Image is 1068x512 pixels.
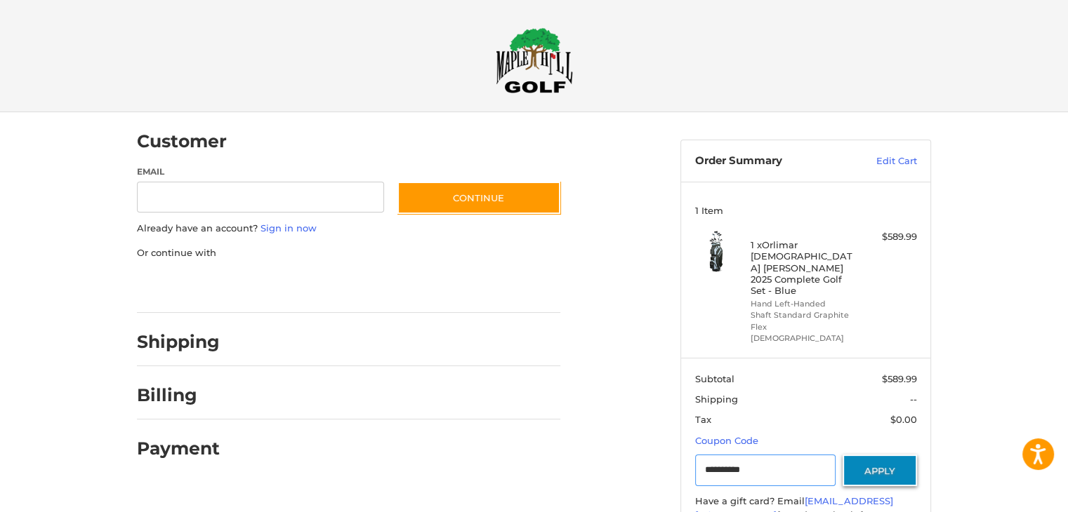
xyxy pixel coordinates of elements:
p: Or continue with [137,246,560,260]
button: Apply [843,454,917,486]
a: Sign in now [261,222,317,234]
button: Continue [397,182,560,214]
iframe: Google Customer Reviews [952,474,1068,512]
span: Subtotal [695,373,734,384]
a: Coupon Code [695,435,758,446]
span: $0.00 [890,414,917,425]
h3: 1 Item [695,205,917,216]
li: Shaft Standard Graphite [751,309,858,321]
h2: Payment [137,438,220,459]
span: -- [910,393,917,405]
h3: Order Summary [695,154,846,168]
div: $589.99 [862,230,917,244]
h2: Customer [137,130,227,152]
label: Email [137,166,384,178]
span: Tax [695,414,711,425]
iframe: PayPal-paypal [133,274,238,299]
li: Flex [DEMOGRAPHIC_DATA] [751,321,858,344]
span: $589.99 [882,373,917,384]
iframe: PayPal-venmo [371,274,476,299]
h2: Billing [137,384,219,406]
h4: 1 x Orlimar [DEMOGRAPHIC_DATA] [PERSON_NAME] 2025 Complete Golf Set - Blue [751,239,858,296]
iframe: PayPal-paylater [251,274,357,299]
h2: Shipping [137,331,220,353]
span: Shipping [695,393,738,405]
a: Edit Cart [846,154,917,168]
input: Gift Certificate or Coupon Code [695,454,836,486]
li: Hand Left-Handed [751,298,858,310]
img: Maple Hill Golf [496,27,573,93]
p: Already have an account? [137,222,560,236]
